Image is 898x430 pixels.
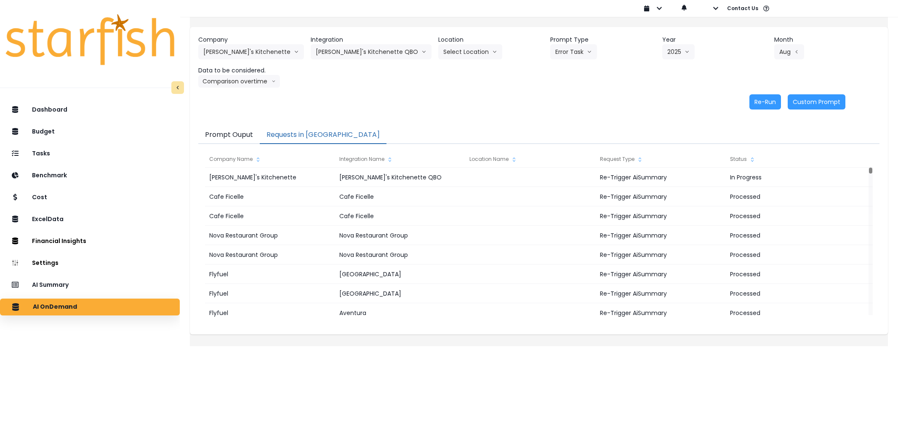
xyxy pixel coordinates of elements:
button: Comparison overtimearrow down line [198,75,280,88]
p: Budget [32,128,55,135]
div: Re-Trigger AiSummary [596,187,725,206]
svg: arrow down line [685,48,690,56]
div: Company Name [205,151,335,168]
div: Nova Restaurant Group [335,226,465,245]
svg: arrow down line [272,77,276,85]
div: Aventura [335,303,465,323]
header: Location [438,35,544,44]
div: Flyfuel [205,303,335,323]
div: [GEOGRAPHIC_DATA] [335,264,465,284]
div: Cafe Ficelle [335,187,465,206]
header: Integration [311,35,432,44]
p: Cost [32,194,47,201]
svg: arrow down line [421,48,426,56]
button: Re-Run [749,94,781,110]
div: Re-Trigger AiSummary [596,168,725,187]
button: Requests in [GEOGRAPHIC_DATA] [260,126,386,144]
svg: sort [511,156,517,163]
button: Prompt Ouput [198,126,260,144]
p: AI Summary [32,281,69,288]
div: Processed [726,264,855,284]
p: Benchmark [32,172,67,179]
div: Processed [726,187,855,206]
header: Company [198,35,304,44]
div: Processed [726,226,855,245]
header: Prompt Type [550,35,656,44]
button: 2025arrow down line [662,44,695,59]
div: Re-Trigger AiSummary [596,284,725,303]
p: AI OnDemand [33,303,77,311]
div: Flyfuel [205,264,335,284]
div: Processed [726,303,855,323]
div: Nova Restaurant Group [205,226,335,245]
div: Cafe Ficelle [205,206,335,226]
svg: arrow left line [794,48,799,56]
div: Request Type [596,151,725,168]
svg: sort [255,156,261,163]
button: Error Taskarrow down line [550,44,597,59]
div: Processed [726,284,855,303]
div: Re-Trigger AiSummary [596,264,725,284]
button: [PERSON_NAME]'s Kitchenettearrow down line [198,44,304,59]
div: Integration Name [335,151,465,168]
button: [PERSON_NAME]'s Kitchenette QBOarrow down line [311,44,432,59]
div: Status [726,151,855,168]
div: Processed [726,206,855,226]
svg: arrow down line [587,48,592,56]
header: Year [662,35,767,44]
div: [GEOGRAPHIC_DATA] [335,284,465,303]
button: Augarrow left line [774,44,804,59]
div: Flyfuel [205,284,335,303]
svg: arrow down line [294,48,299,56]
div: [PERSON_NAME]'s Kitchenette QBO [335,168,465,187]
p: Tasks [32,150,50,157]
div: Nova Restaurant Group [205,245,335,264]
div: Nova Restaurant Group [335,245,465,264]
div: Cafe Ficelle [335,206,465,226]
div: Re-Trigger AiSummary [596,206,725,226]
div: Re-Trigger AiSummary [596,303,725,323]
button: Select Locationarrow down line [438,44,502,59]
div: In Progress [726,168,855,187]
svg: sort [749,156,756,163]
svg: sort [637,156,643,163]
div: [PERSON_NAME]'s Kitchenette [205,168,335,187]
p: Dashboard [32,106,67,113]
p: ExcelData [32,216,64,223]
svg: arrow down line [492,48,497,56]
div: Re-Trigger AiSummary [596,245,725,264]
div: Processed [726,245,855,264]
header: Month [774,35,879,44]
div: Location Name [465,151,595,168]
div: Cafe Ficelle [205,187,335,206]
svg: sort [386,156,393,163]
div: Re-Trigger AiSummary [596,226,725,245]
header: Data to be considered. [198,66,304,75]
button: Custom Prompt [788,94,845,110]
